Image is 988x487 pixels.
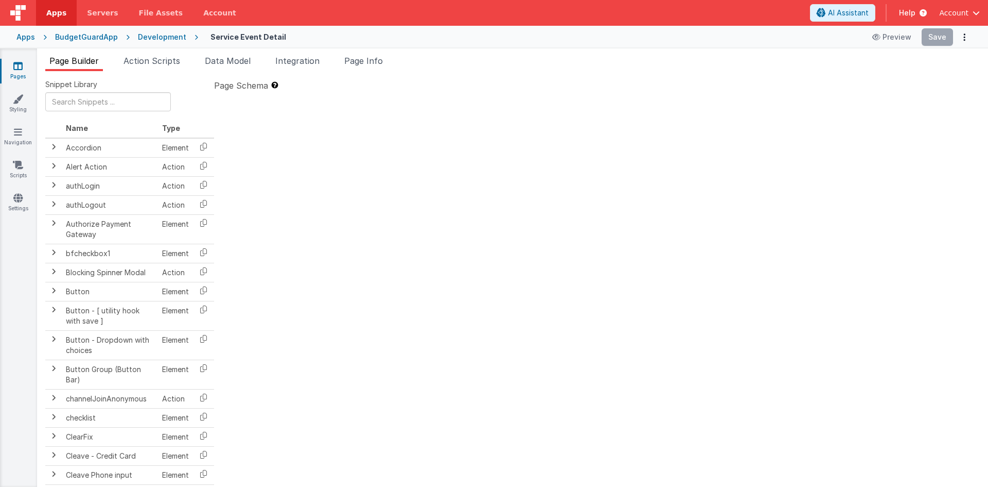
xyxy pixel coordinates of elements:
td: Element [158,244,193,263]
td: Action [158,157,193,176]
span: Page Schema [214,79,268,92]
h4: Service Event Detail [210,33,286,41]
td: Action [158,389,193,408]
td: Element [158,214,193,244]
button: Account [939,8,980,18]
td: Button [62,282,158,301]
span: Type [162,124,180,132]
td: Button - [ utility hook with save ] [62,301,158,330]
td: Blocking Spinner Modal [62,263,158,282]
td: Accordion [62,138,158,158]
td: Action [158,195,193,214]
td: Cleave Phone input [62,465,158,484]
div: Apps [16,32,35,42]
td: checklist [62,408,158,427]
td: Alert Action [62,157,158,176]
td: channelJoinAnonymous [62,389,158,408]
span: Account [939,8,968,18]
td: Action [158,176,193,195]
button: Options [957,30,972,44]
td: Button Group (Button Bar) [62,360,158,389]
td: Element [158,330,193,360]
td: Element [158,301,193,330]
td: Element [158,282,193,301]
input: Search Snippets ... [45,92,171,111]
td: Button - Dropdown with choices [62,330,158,360]
td: Element [158,360,193,389]
td: Element [158,465,193,484]
td: ClearFix [62,427,158,446]
span: Help [899,8,915,18]
td: Action [158,263,193,282]
td: Element [158,138,193,158]
span: Data Model [205,56,251,66]
td: authLogout [62,195,158,214]
button: Preview [866,29,918,45]
button: AI Assistant [810,4,875,22]
span: File Assets [139,8,183,18]
td: Element [158,408,193,427]
td: authLogin [62,176,158,195]
span: AI Assistant [828,8,869,18]
td: bfcheckbox1 [62,244,158,263]
span: Action Scripts [123,56,180,66]
td: Element [158,427,193,446]
span: Snippet Library [45,79,97,90]
span: Servers [87,8,118,18]
span: Page Builder [49,56,99,66]
span: Apps [46,8,66,18]
td: Cleave - Credit Card [62,446,158,465]
span: Name [66,124,88,132]
div: BudgetGuardApp [55,32,118,42]
td: Authorize Payment Gateway [62,214,158,244]
td: Element [158,446,193,465]
button: Save [922,28,953,46]
span: Page Info [344,56,383,66]
span: Integration [275,56,320,66]
div: Development [138,32,186,42]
